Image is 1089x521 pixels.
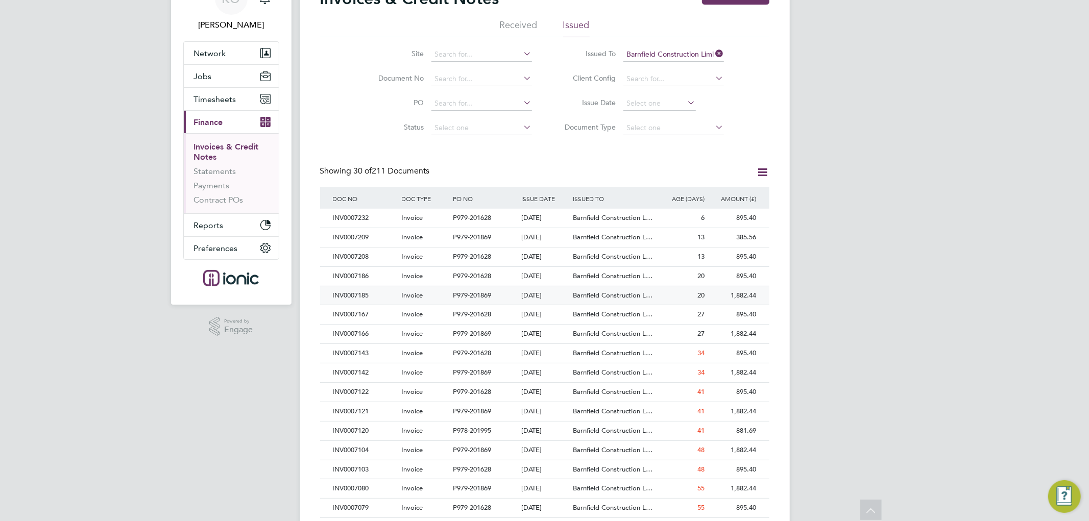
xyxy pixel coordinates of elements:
div: [DATE] [519,344,570,363]
input: Select one [431,121,532,135]
div: AGE (DAYS) [656,187,708,210]
span: Invoice [401,271,423,280]
button: Finance [184,111,279,133]
span: 34 [698,368,705,377]
div: 895.40 [708,383,759,402]
button: Engage Resource Center [1048,480,1081,513]
div: 1,882.44 [708,479,759,498]
label: PO [366,98,424,107]
div: ISSUED TO [570,187,656,210]
div: [DATE] [519,421,570,440]
span: Invoice [401,310,423,318]
input: Select one [623,121,724,135]
span: 41 [698,426,705,435]
div: [DATE] [519,286,570,305]
div: INV0007122 [330,383,399,402]
div: INV0007232 [330,209,399,228]
span: Engage [224,326,253,334]
div: [DATE] [519,499,570,517]
div: INV0007120 [330,421,399,440]
span: P979-201628 [453,310,491,318]
span: P979-201628 [453,465,491,474]
span: Barnfield Construction L… [573,329,652,338]
span: Invoice [401,484,423,492]
span: P979-201869 [453,233,491,241]
div: INV0007142 [330,363,399,382]
span: Barnfield Construction L… [573,368,652,377]
div: [DATE] [519,267,570,286]
div: [DATE] [519,305,570,324]
div: ISSUE DATE [519,187,570,210]
span: Timesheets [194,94,236,104]
button: Network [184,42,279,64]
div: [DATE] [519,363,570,382]
span: Barnfield Construction L… [573,213,652,222]
img: ionic-logo-retina.png [203,270,258,286]
div: INV0007104 [330,441,399,460]
span: Barnfield Construction L… [573,233,652,241]
span: Powered by [224,317,253,326]
button: Jobs [184,65,279,87]
div: AMOUNT (£) [708,187,759,210]
div: 1,882.44 [708,402,759,421]
div: DOC NO [330,187,399,210]
span: Preferences [194,243,238,253]
span: 211 Documents [354,166,430,176]
div: INV0007143 [330,344,399,363]
div: 895.40 [708,344,759,363]
input: Select one [623,96,696,111]
div: [DATE] [519,441,570,460]
div: Finance [184,133,279,213]
div: 895.40 [708,247,759,266]
button: Timesheets [184,88,279,110]
span: 13 [698,233,705,241]
span: Invoice [401,233,423,241]
div: PO NO [450,187,519,210]
li: Issued [563,19,590,37]
label: Site [366,49,424,58]
div: Showing [320,166,432,177]
div: DOC TYPE [399,187,450,210]
div: INV0007121 [330,402,399,421]
span: Network [194,48,226,58]
div: 895.40 [708,499,759,517]
input: Search for... [623,47,724,62]
div: INV0007209 [330,228,399,247]
span: Invoice [401,349,423,357]
div: INV0007167 [330,305,399,324]
div: [DATE] [519,460,570,479]
span: P979-201869 [453,291,491,300]
span: Invoice [401,445,423,454]
label: Status [366,122,424,132]
span: 41 [698,387,705,396]
button: Reports [184,214,279,236]
span: 27 [698,310,705,318]
button: Preferences [184,237,279,259]
a: Payments [194,181,230,190]
span: 48 [698,445,705,454]
span: P979-201869 [453,407,491,415]
span: 6 [701,213,705,222]
span: Barnfield Construction L… [573,445,652,454]
div: [DATE] [519,209,570,228]
span: Finance [194,117,223,127]
span: P979-201628 [453,271,491,280]
span: Invoice [401,465,423,474]
span: 27 [698,329,705,338]
input: Search for... [431,96,532,111]
span: Invoice [401,407,423,415]
span: Invoice [401,387,423,396]
div: 895.40 [708,460,759,479]
div: INV0007079 [330,499,399,517]
span: Barnfield Construction L… [573,271,652,280]
span: Invoice [401,252,423,261]
label: Issue Date [558,98,616,107]
span: Barnfield Construction L… [573,503,652,512]
span: Invoice [401,213,423,222]
span: P979-201869 [453,445,491,454]
div: [DATE] [519,228,570,247]
label: Document Type [558,122,616,132]
div: INV0007080 [330,479,399,498]
span: Invoice [401,368,423,377]
div: [DATE] [519,325,570,343]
